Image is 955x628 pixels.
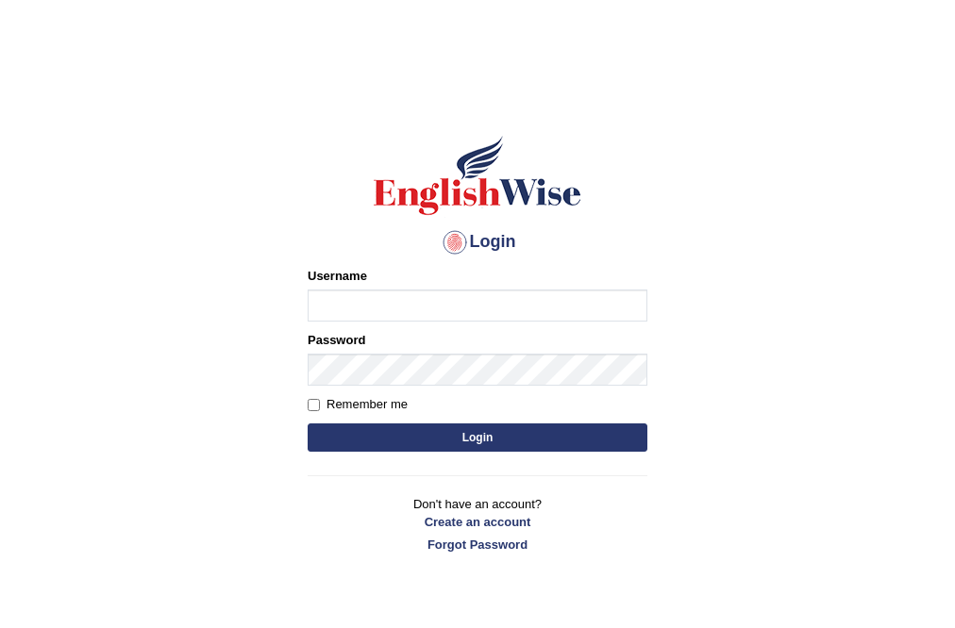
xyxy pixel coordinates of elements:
button: Login [308,423,647,452]
img: Logo of English Wise sign in for intelligent practice with AI [370,133,585,218]
label: Remember me [308,395,408,414]
label: Username [308,267,367,285]
h4: Login [308,227,647,257]
label: Password [308,331,365,349]
input: Remember me [308,399,320,411]
a: Create an account [308,513,647,531]
p: Don't have an account? [308,495,647,554]
a: Forgot Password [308,536,647,554]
